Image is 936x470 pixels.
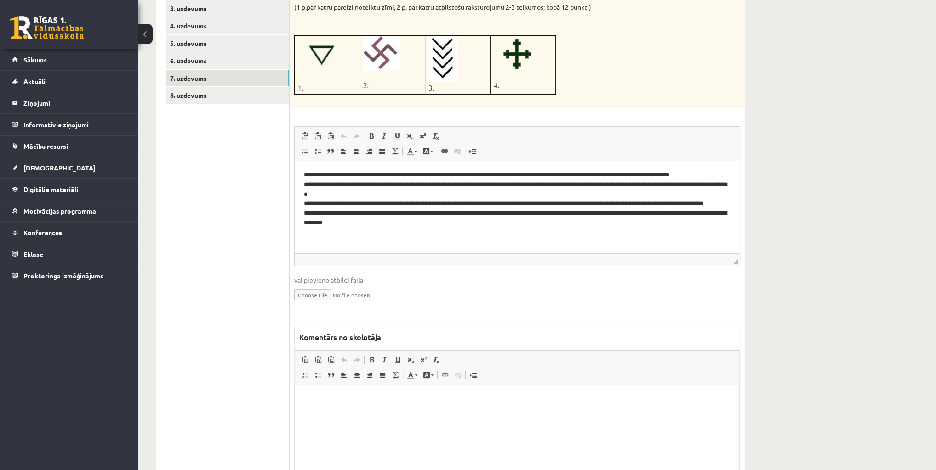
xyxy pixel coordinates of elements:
[299,369,312,381] a: Ievietot/noņemt numurētu sarakstu
[378,130,391,142] a: Slīpraksts (vadīšanas taustiņš+I)
[439,369,451,381] a: Saite (vadīšanas taustiņš+K)
[363,36,400,71] img: 2Q==
[391,354,404,366] a: Pasvītrojums (vadīšanas taustiņš+U)
[12,243,126,265] a: Eklase
[404,130,417,142] a: Apakšraksts
[337,369,350,381] a: Izlīdzināt pa kreisi
[429,130,442,142] a: Noņemt stilus
[298,145,311,157] a: Ievietot/noņemt numurētu sarakstu
[324,130,337,142] a: Ievietot no Worda
[404,145,420,157] a: Teksta krāsa
[337,130,350,142] a: Atcelt (vadīšanas taustiņš+Z)
[451,369,464,381] a: Atsaistīt
[312,369,325,381] a: Ievietot/noņemt sarakstu ar aizzīmēm
[166,35,289,52] a: 5. uzdevums
[324,145,337,157] a: Bloka citāts
[388,145,401,157] a: Math
[12,49,126,70] a: Sākums
[298,36,349,74] img: XmbAw36Ros8h+r1AAAAAElFTkSuQmCC
[350,369,363,381] a: Centrēti
[365,130,378,142] a: Treknraksts (vadīšanas taustiņš+B)
[350,354,363,366] a: Atkārtot (vadīšanas taustiņš+Y)
[12,179,126,200] a: Digitālie materiāli
[391,130,404,142] a: Pasvītrojums (vadīšanas taustiņš+U)
[166,17,289,34] a: 4. uzdevums
[428,36,457,82] img: 2Q==
[466,145,479,157] a: Ievietot lapas pārtraukumu drukai
[12,157,126,178] a: [DEMOGRAPHIC_DATA]
[23,272,103,280] span: Proktoringa izmēģinājums
[23,56,47,64] span: Sākums
[23,77,46,85] span: Aktuāli
[389,369,402,381] a: Math
[10,16,84,39] a: Rīgas 1. Tālmācības vidusskola
[451,145,464,157] a: Atsaistīt
[23,164,96,172] span: [DEMOGRAPHIC_DATA]
[350,145,363,157] a: Centrēti
[295,327,386,347] label: Komentārs no skolotāja
[12,114,126,135] a: Informatīvie ziņojumi
[420,369,436,381] a: Fona krāsa
[337,354,350,366] a: Atcelt (vadīšanas taustiņš+Z)
[494,36,541,71] img: 08froe7Wyq5E0CQTlwCRxxU6Qsljk7YRCesIRLktHhzvLWASHCk0SrwCsefhcGqVUW3AAAAAElFTkSuQmCC
[404,354,417,366] a: Apakšraksts
[23,185,78,193] span: Digitālie materiāli
[311,145,324,157] a: Ievietot/noņemt sarakstu ar aizzīmēm
[467,369,479,381] a: Ievietot lapas pārtraukumu drukai
[325,354,337,366] a: Ievietot no Worda
[350,130,363,142] a: Atkārtot (vadīšanas taustiņš+Y)
[363,369,376,381] a: Izlīdzināt pa labi
[378,354,391,366] a: Slīpraksts (vadīšanas taustiņš+I)
[298,85,303,92] span: 1.
[23,142,68,150] span: Mācību resursi
[312,354,325,366] a: Ievietot kā vienkāršu tekstu (vadīšanas taustiņš+pārslēgšanas taustiņš+V)
[23,114,126,135] legend: Informatīvie ziņojumi
[23,250,43,258] span: Eklase
[337,145,350,157] a: Izlīdzināt pa kreisi
[12,92,126,113] a: Ziņojumi
[12,71,126,92] a: Aktuāli
[294,275,740,285] span: vai pievieno atbildi failā
[12,222,126,243] a: Konferences
[404,369,420,381] a: Teksta krāsa
[12,136,126,157] a: Mācību resursi
[494,82,499,90] span: 4.
[363,82,369,90] span: 2.
[376,369,389,381] a: Izlīdzināt malas
[12,200,126,221] a: Motivācijas programma
[294,3,694,12] p: (1 p.par katru pareizi noteiktu zīmi, 2 p. par katru atbilstošu raksturojumu 2-3 teikumos; kopā 1...
[420,145,436,157] a: Fona krāsa
[438,145,451,157] a: Saite (vadīšanas taustiņš+K)
[430,354,443,366] a: Noņemt stilus
[365,354,378,366] a: Treknraksts (vadīšanas taustiņš+B)
[733,259,738,264] span: Mērogot
[376,145,388,157] a: Izlīdzināt malas
[428,84,434,92] span: 3.
[166,87,289,104] a: 8. uzdevums
[417,130,429,142] a: Augšraksts
[363,145,376,157] a: Izlīdzināt pa labi
[12,265,126,286] a: Proktoringa izmēģinājums
[325,369,337,381] a: Bloka citāts
[23,228,62,237] span: Konferences
[298,130,311,142] a: Ielīmēt (vadīšanas taustiņš+V)
[166,70,289,87] a: 7. uzdevums
[299,354,312,366] a: Ielīmēt (vadīšanas taustiņš+V)
[166,52,289,69] a: 6. uzdevums
[311,130,324,142] a: Ievietot kā vienkāršu tekstu (vadīšanas taustiņš+pārslēgšanas taustiņš+V)
[295,161,740,253] iframe: Bagātinātā teksta redaktors, wiswyg-editor-user-answer-47434015837660
[417,354,430,366] a: Augšraksts
[23,92,126,113] legend: Ziņojumi
[23,207,96,215] span: Motivācijas programma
